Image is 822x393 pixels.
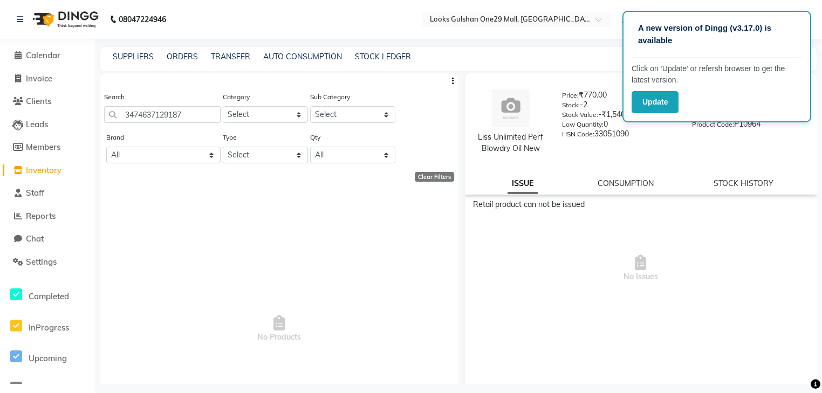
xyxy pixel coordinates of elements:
[632,91,679,113] button: Update
[692,120,734,129] label: Product Code:
[714,178,773,188] a: STOCK HISTORY
[692,119,806,134] div: P10964
[28,4,101,35] img: logo
[113,52,154,61] a: SUPPLIERS
[3,119,92,131] a: Leads
[3,141,92,154] a: Members
[598,178,654,188] a: CONSUMPTION
[415,172,454,182] div: Clear Filters
[223,133,237,142] label: Type
[562,99,676,114] div: -2
[3,187,92,199] a: Staff
[26,50,60,60] span: Calendar
[3,164,92,177] a: Inventory
[3,210,92,223] a: Reports
[562,89,676,105] div: ₹770.00
[211,52,250,61] a: TRANSFER
[562,91,579,100] label: Price:
[26,73,52,84] span: Invoice
[26,142,60,152] span: Members
[473,215,809,322] span: No Issues
[26,233,44,244] span: Chat
[638,22,796,46] p: A new version of Dingg (v3.17.0) is available
[562,109,676,124] div: -₹1,540.00
[26,211,56,221] span: Reports
[562,129,594,139] label: HSN Code:
[29,353,67,363] span: Upcoming
[508,174,538,194] a: ISSUE
[263,52,342,61] a: AUTO CONSUMPTION
[26,188,44,198] span: Staff
[492,89,530,127] img: avatar
[562,110,598,120] label: Stock Value:
[3,256,92,268] a: Settings
[167,52,198,61] a: ORDERS
[562,128,676,143] div: 33051090
[476,132,546,154] div: Liss Unlimited Perf Blowdry Oil New
[355,52,411,61] a: STOCK LEDGER
[26,96,51,106] span: Clients
[223,92,250,102] label: Category
[632,63,802,86] p: Click on ‘Update’ or refersh browser to get the latest version.
[29,291,69,301] span: Completed
[3,50,92,62] a: Calendar
[310,133,320,142] label: Qty
[104,106,221,123] input: Search by product name or code
[473,199,809,210] div: Retail product can not be issued
[562,120,604,129] label: Low Quantity:
[310,92,350,102] label: Sub Category
[26,257,57,267] span: Settings
[3,95,92,108] a: Clients
[26,165,61,175] span: Inventory
[3,73,92,85] a: Invoice
[29,322,69,333] span: InProgress
[562,100,580,110] label: Stock:
[104,92,125,102] label: Search
[562,119,676,134] div: 0
[106,133,124,142] label: Brand
[3,233,92,245] a: Chat
[119,4,166,35] b: 08047224946
[26,119,48,129] span: Leads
